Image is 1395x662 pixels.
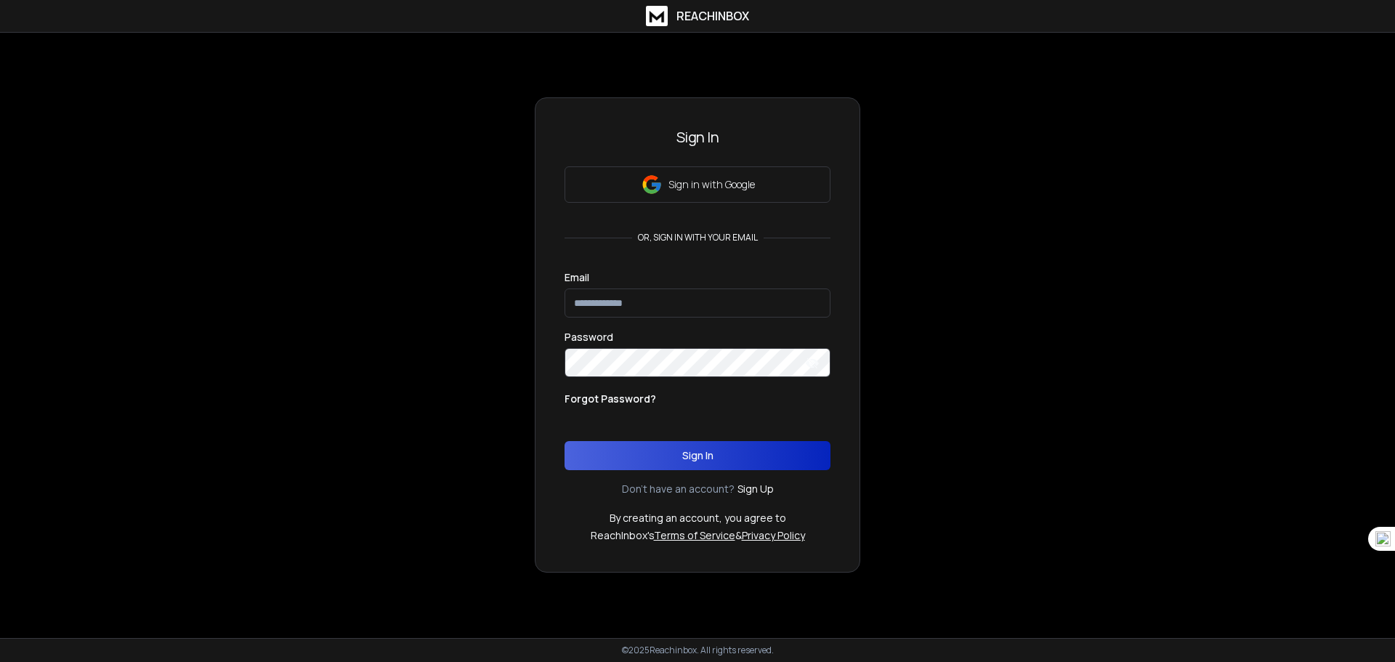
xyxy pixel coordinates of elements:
[565,392,656,406] p: Forgot Password?
[622,645,774,656] p: © 2025 Reachinbox. All rights reserved.
[646,6,668,26] img: logo
[737,482,774,496] a: Sign Up
[742,528,805,542] a: Privacy Policy
[654,528,735,542] a: Terms of Service
[565,273,589,283] label: Email
[565,166,830,203] button: Sign in with Google
[632,232,764,243] p: or, sign in with your email
[676,7,749,25] h1: ReachInbox
[610,511,786,525] p: By creating an account, you agree to
[622,482,735,496] p: Don't have an account?
[668,177,755,192] p: Sign in with Google
[646,6,749,26] a: ReachInbox
[565,332,613,342] label: Password
[565,441,830,470] button: Sign In
[1375,531,1391,546] img: one_i.png
[591,528,805,543] p: ReachInbox's &
[565,127,830,148] h3: Sign In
